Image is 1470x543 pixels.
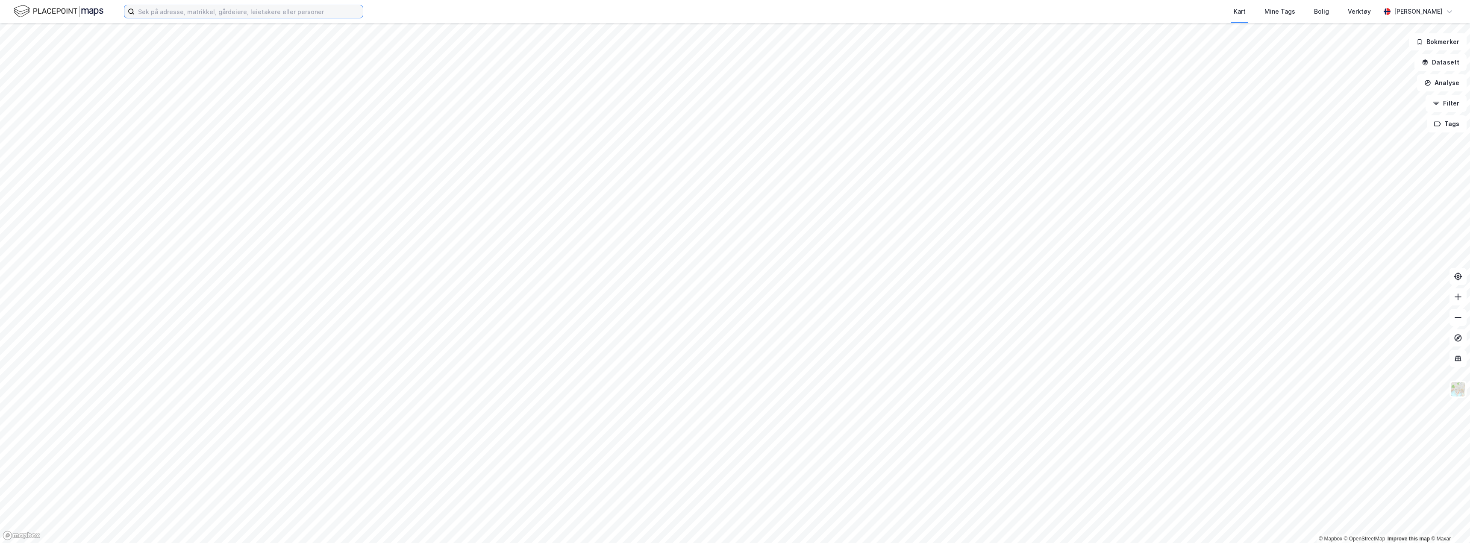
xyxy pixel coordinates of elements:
div: Verktøy [1348,6,1371,17]
button: Bokmerker [1409,33,1467,50]
img: logo.f888ab2527a4732fd821a326f86c7f29.svg [14,4,103,19]
button: Tags [1427,115,1467,132]
button: Analyse [1417,74,1467,91]
iframe: Chat Widget [1427,502,1470,543]
div: Bolig [1314,6,1329,17]
a: Improve this map [1388,536,1430,542]
input: Søk på adresse, matrikkel, gårdeiere, leietakere eller personer [135,5,363,18]
div: Kontrollprogram for chat [1427,502,1470,543]
div: Mine Tags [1264,6,1295,17]
button: Filter [1426,95,1467,112]
img: Z [1450,381,1466,397]
button: Datasett [1414,54,1467,71]
a: Mapbox [1319,536,1342,542]
div: Kart [1234,6,1246,17]
div: [PERSON_NAME] [1394,6,1443,17]
a: OpenStreetMap [1344,536,1385,542]
a: Mapbox homepage [3,531,40,540]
